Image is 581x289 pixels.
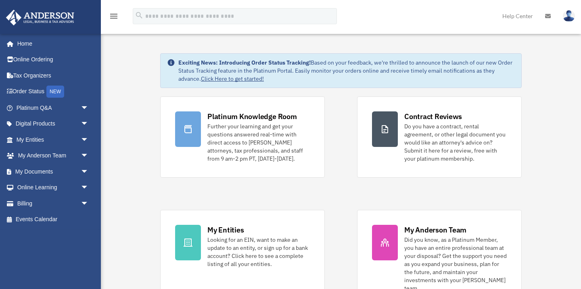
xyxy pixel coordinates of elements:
[404,111,462,121] div: Contract Reviews
[207,225,244,235] div: My Entities
[81,116,97,132] span: arrow_drop_down
[6,84,101,100] a: Order StatusNEW
[81,163,97,180] span: arrow_drop_down
[6,132,101,148] a: My Entitiesarrow_drop_down
[81,132,97,148] span: arrow_drop_down
[6,195,101,212] a: Billingarrow_drop_down
[6,100,101,116] a: Platinum Q&Aarrow_drop_down
[6,67,101,84] a: Tax Organizers
[81,148,97,164] span: arrow_drop_down
[46,86,64,98] div: NEW
[178,59,515,83] div: Based on your feedback, we're thrilled to announce the launch of our new Order Status Tracking fe...
[6,163,101,180] a: My Documentsarrow_drop_down
[404,122,507,163] div: Do you have a contract, rental agreement, or other legal document you would like an attorney's ad...
[81,100,97,116] span: arrow_drop_down
[6,180,101,196] a: Online Learningarrow_drop_down
[6,148,101,164] a: My Anderson Teamarrow_drop_down
[357,96,522,178] a: Contract Reviews Do you have a contract, rental agreement, or other legal document you would like...
[207,236,310,268] div: Looking for an EIN, want to make an update to an entity, or sign up for a bank account? Click her...
[160,96,325,178] a: Platinum Knowledge Room Further your learning and get your questions answered real-time with dire...
[6,212,101,228] a: Events Calendar
[81,180,97,196] span: arrow_drop_down
[6,36,97,52] a: Home
[109,14,119,21] a: menu
[109,11,119,21] i: menu
[81,195,97,212] span: arrow_drop_down
[178,59,311,66] strong: Exciting News: Introducing Order Status Tracking!
[4,10,77,25] img: Anderson Advisors Platinum Portal
[563,10,575,22] img: User Pic
[201,75,264,82] a: Click Here to get started!
[404,225,466,235] div: My Anderson Team
[135,11,144,20] i: search
[207,122,310,163] div: Further your learning and get your questions answered real-time with direct access to [PERSON_NAM...
[6,52,101,68] a: Online Ordering
[207,111,297,121] div: Platinum Knowledge Room
[6,116,101,132] a: Digital Productsarrow_drop_down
